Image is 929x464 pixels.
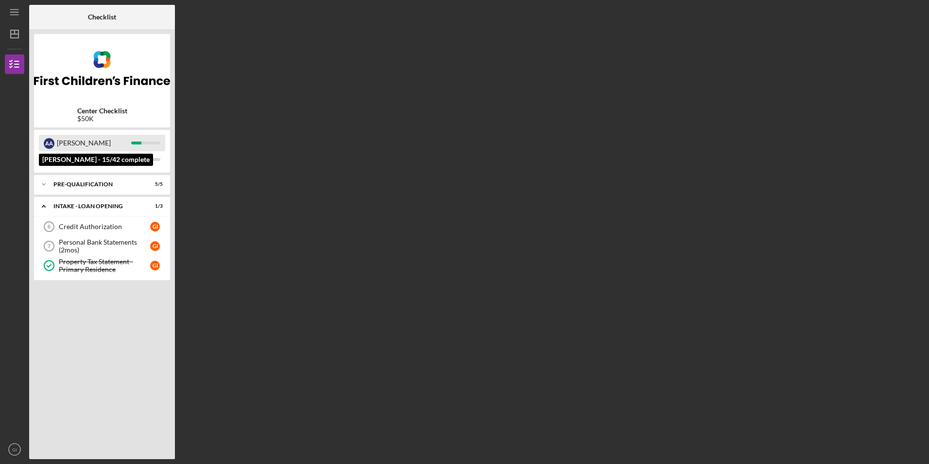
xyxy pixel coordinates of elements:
[5,440,24,459] button: GI
[59,258,150,273] div: Property Tax Statement - Primary Residence
[34,39,170,97] img: Product logo
[59,223,150,231] div: Credit Authorization
[88,13,116,21] b: Checklist
[12,447,17,452] text: GI
[150,222,160,232] div: G I
[53,203,138,209] div: INTAKE - LOAN OPENING
[39,217,165,236] a: 6Credit AuthorizationGI
[39,236,165,256] a: 7Personal Bank Statements (2mos)GI
[53,181,138,187] div: Pre-Qualification
[44,155,54,165] div: G I
[44,138,54,149] div: A A
[145,203,163,209] div: 1 / 3
[59,238,150,254] div: Personal Bank Statements (2mos)
[57,135,131,151] div: [PERSON_NAME]
[57,151,131,168] div: You
[48,224,51,230] tspan: 6
[145,181,163,187] div: 5 / 5
[39,256,165,275] a: Property Tax Statement - Primary ResidenceGI
[77,115,127,123] div: $50K
[150,241,160,251] div: G I
[48,243,51,249] tspan: 7
[77,107,127,115] b: Center Checklist
[150,261,160,270] div: G I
